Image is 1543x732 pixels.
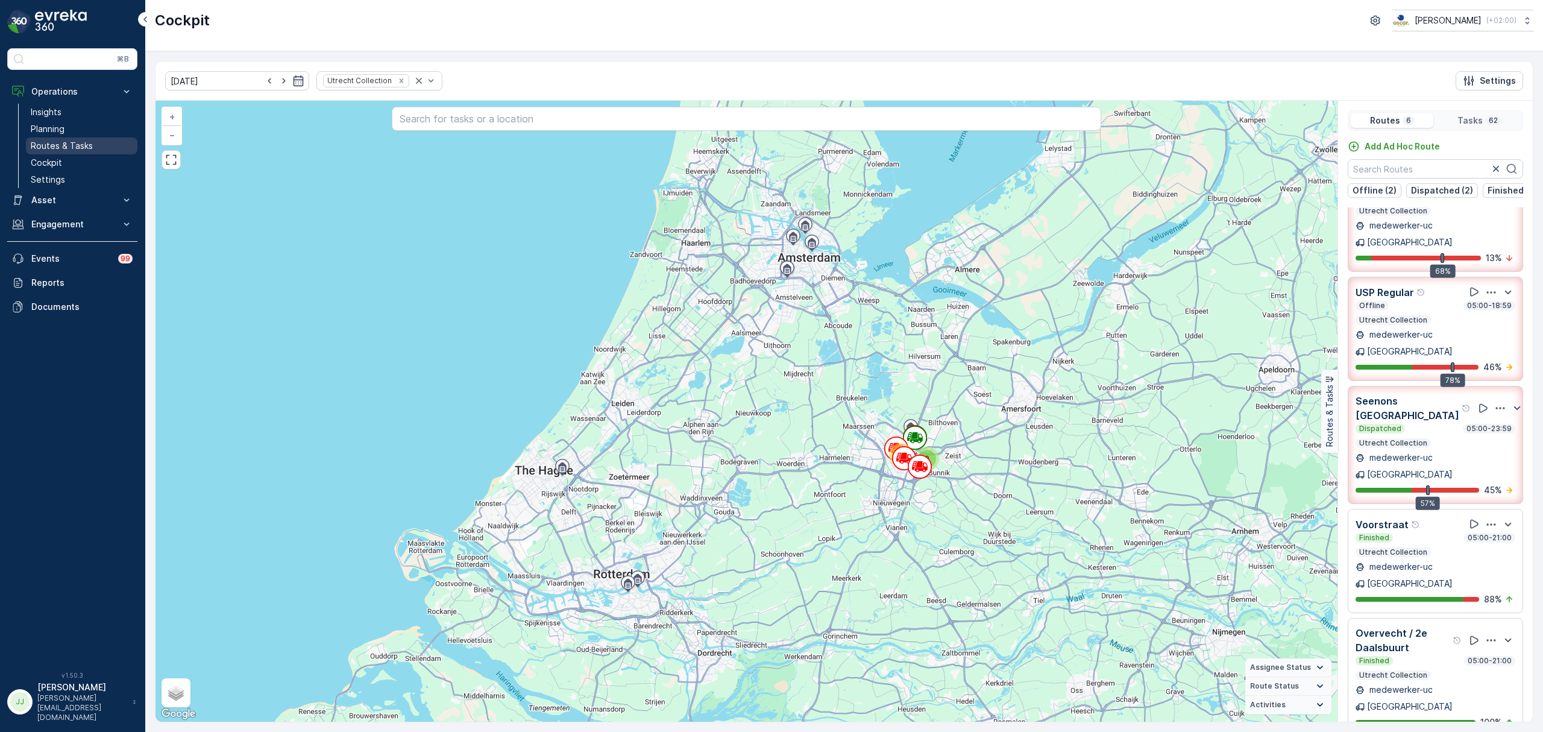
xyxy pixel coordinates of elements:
p: 05:00-18:59 [1466,301,1513,311]
span: + [169,112,175,122]
p: Add Ad Hoc Route [1365,140,1440,153]
p: [GEOGRAPHIC_DATA] [1367,345,1453,358]
p: [GEOGRAPHIC_DATA] [1367,469,1453,481]
summary: Activities [1245,696,1331,715]
button: Engagement [7,212,137,236]
p: Settings [1480,75,1516,87]
span: v 1.50.3 [7,672,137,679]
span: 9 [925,454,929,463]
button: Dispatched (2) [1406,183,1478,198]
input: Search for tasks or a location [392,107,1101,131]
p: Tasks [1457,115,1483,127]
a: Settings [26,171,137,188]
p: Cockpit [155,11,210,30]
div: Utrecht Collection [324,75,394,86]
p: [PERSON_NAME] [1415,14,1482,27]
p: [PERSON_NAME][EMAIL_ADDRESS][DOMAIN_NAME] [37,693,127,722]
img: Google [159,706,198,722]
p: Routes & Tasks [31,140,93,152]
p: [GEOGRAPHIC_DATA] [1367,578,1453,590]
p: Finished (2) [1488,185,1537,197]
a: Insights [26,104,137,121]
p: Offline [1358,301,1386,311]
p: 62 [1488,116,1499,125]
p: Cockpit [31,157,62,169]
p: Seenons [GEOGRAPHIC_DATA] [1356,394,1459,423]
p: medewerker-uc [1367,561,1433,573]
div: JJ [10,692,30,711]
p: Utrecht Collection [1358,438,1428,448]
button: Offline (2) [1348,183,1401,198]
span: Route Status [1250,681,1299,691]
input: dd/mm/yyyy [165,71,309,90]
a: Zoom In [163,108,181,126]
button: Operations [7,80,137,104]
a: Planning [26,121,137,137]
a: Cockpit [26,154,137,171]
a: Layers [163,680,189,706]
p: 05:00-21:00 [1466,533,1513,543]
p: Planning [31,123,64,135]
span: Assignee Status [1250,663,1311,672]
p: Asset [31,194,113,206]
p: Utrecht Collection [1358,206,1428,216]
p: [GEOGRAPHIC_DATA] [1367,236,1453,248]
div: Remove Utrecht Collection [395,76,408,86]
div: 9 [915,447,939,471]
p: Voorstraat [1356,517,1409,532]
p: Dispatched (2) [1411,185,1473,197]
div: 53 [889,443,913,467]
div: 57% [1416,497,1440,510]
summary: Route Status [1245,677,1331,696]
span: − [169,130,175,140]
p: Routes & Tasks [1324,385,1336,447]
span: Activities [1250,700,1286,710]
p: Settings [31,174,65,186]
p: Reports [31,277,133,289]
p: [GEOGRAPHIC_DATA] [1367,701,1453,713]
a: Events99 [7,247,137,271]
p: Finished [1358,533,1391,543]
p: Offline (2) [1353,185,1397,197]
p: medewerker-uc [1367,329,1433,341]
p: ( +02:00 ) [1486,16,1516,25]
div: 78% [1441,374,1465,387]
div: Help Tooltip Icon [1411,520,1421,529]
a: Routes & Tasks [26,137,137,154]
p: Engagement [31,218,113,230]
button: Finished (2) [1483,183,1542,198]
p: [PERSON_NAME] [37,681,127,693]
p: 05:00-23:59 [1465,424,1513,434]
p: 46 % [1483,361,1502,373]
img: logo_dark-DEwI_e13.png [35,10,87,34]
p: 88 % [1484,593,1502,605]
p: Routes [1370,115,1400,127]
p: 6 [1405,116,1412,125]
a: Zoom Out [163,126,181,144]
p: 13 % [1486,252,1502,264]
p: Overvecht / 2e Daalsbuurt [1356,626,1450,655]
a: Documents [7,295,137,319]
a: Open this area in Google Maps (opens a new window) [159,706,198,722]
p: 05:00-21:00 [1466,656,1513,666]
p: Operations [31,86,113,98]
p: Insights [31,106,61,118]
div: Help Tooltip Icon [1453,636,1462,645]
p: Events [31,253,111,265]
p: Utrecht Collection [1358,547,1428,557]
p: 99 [121,254,130,263]
p: medewerker-uc [1367,452,1433,464]
p: 100 % [1480,716,1502,728]
p: USP Regular [1356,285,1414,300]
a: Reports [7,271,137,295]
a: Add Ad Hoc Route [1348,140,1440,153]
img: logo [7,10,31,34]
p: Dispatched [1358,424,1403,434]
summary: Assignee Status [1245,658,1331,677]
p: Finished [1358,656,1391,666]
img: basis-logo_rgb2x.png [1392,14,1410,27]
p: 45 % [1484,484,1502,496]
p: ⌘B [117,54,129,64]
p: Utrecht Collection [1358,670,1428,680]
div: 68% [1430,265,1456,278]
